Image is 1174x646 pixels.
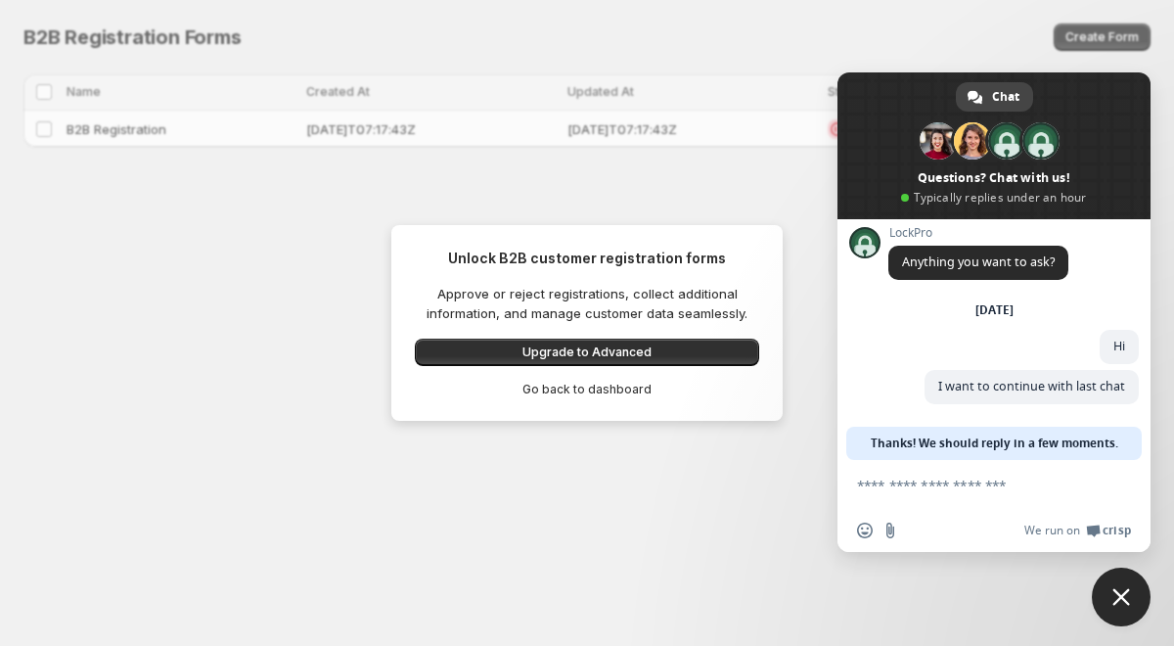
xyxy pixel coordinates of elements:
[938,378,1125,394] span: I want to continue with last chat
[1103,523,1131,538] span: Crisp
[992,82,1019,112] span: Chat
[522,345,652,360] span: Upgrade to Advanced
[1024,523,1080,538] span: We run on
[975,304,1014,316] div: [DATE]
[1024,523,1131,538] a: We run onCrisp
[857,477,1088,494] textarea: Compose your message...
[1113,338,1125,354] span: Hi
[415,284,759,323] p: Approve or reject registrations, collect additional information, and manage customer data seamles...
[407,378,767,401] button: Go back to dashboard
[871,427,1118,460] span: Thanks! We should reply in a few moments.
[956,82,1033,112] div: Chat
[415,339,759,366] button: Upgrade to Advanced
[882,523,898,538] span: Send a file
[902,254,1055,270] span: Anything you want to ask?
[857,523,873,538] span: Insert an emoji
[888,226,1068,240] span: LockPro
[415,249,759,268] h3: Unlock B2B customer registration forms
[1092,568,1151,626] div: Close chat
[522,382,652,397] span: Go back to dashboard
